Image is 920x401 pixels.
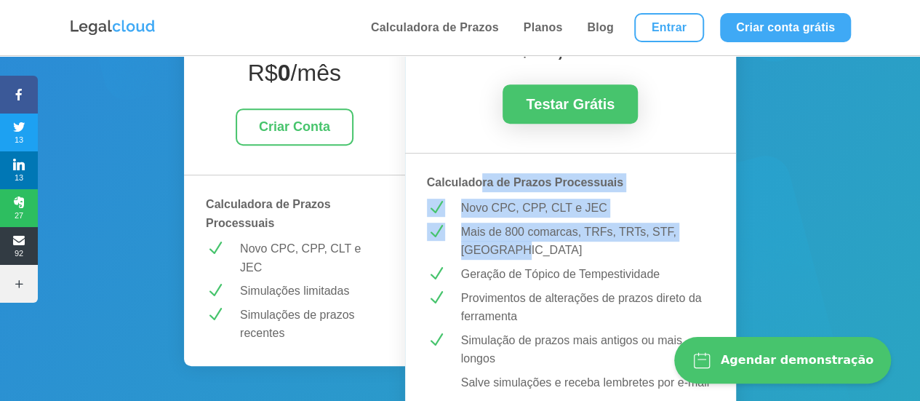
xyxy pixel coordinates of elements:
p: Novo CPC, CPP, CLT e JEC [240,239,383,277]
a: Entrar [634,13,704,42]
strong: Calculadora de Prazos Processuais [206,198,331,229]
span: N [427,289,445,307]
h4: R$ /mês [206,59,383,94]
p: Simulação de prazos mais antigos ou mais longos [461,331,714,368]
img: Logo da Legalcloud [69,18,156,37]
span: N [427,331,445,349]
a: Criar Conta [236,108,353,146]
span: N [206,282,224,300]
p: Geração de Tópico de Tempestividade [461,265,714,284]
a: Criar conta grátis [720,13,851,42]
span: N [427,199,445,217]
strong: 0 [278,60,291,86]
p: Provimentos de alterações de prazos direto da ferramenta [461,289,714,326]
p: Simulações limitadas [240,282,383,301]
strong: Calculadora de Prazos Processuais [427,176,623,188]
p: Salve simulações e receba lembretes por e-mail [461,373,714,392]
p: Mais de 800 comarcas, TRFs, TRTs, STF, [GEOGRAPHIC_DATA] [461,223,714,260]
span: N [427,223,445,241]
span: N [206,239,224,258]
span: N [206,306,224,324]
span: N [427,265,445,283]
a: Testar Grátis [503,84,638,124]
p: Novo CPC, CPP, CLT e JEC [461,199,714,218]
p: Simulações de prazos recentes [240,306,383,343]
